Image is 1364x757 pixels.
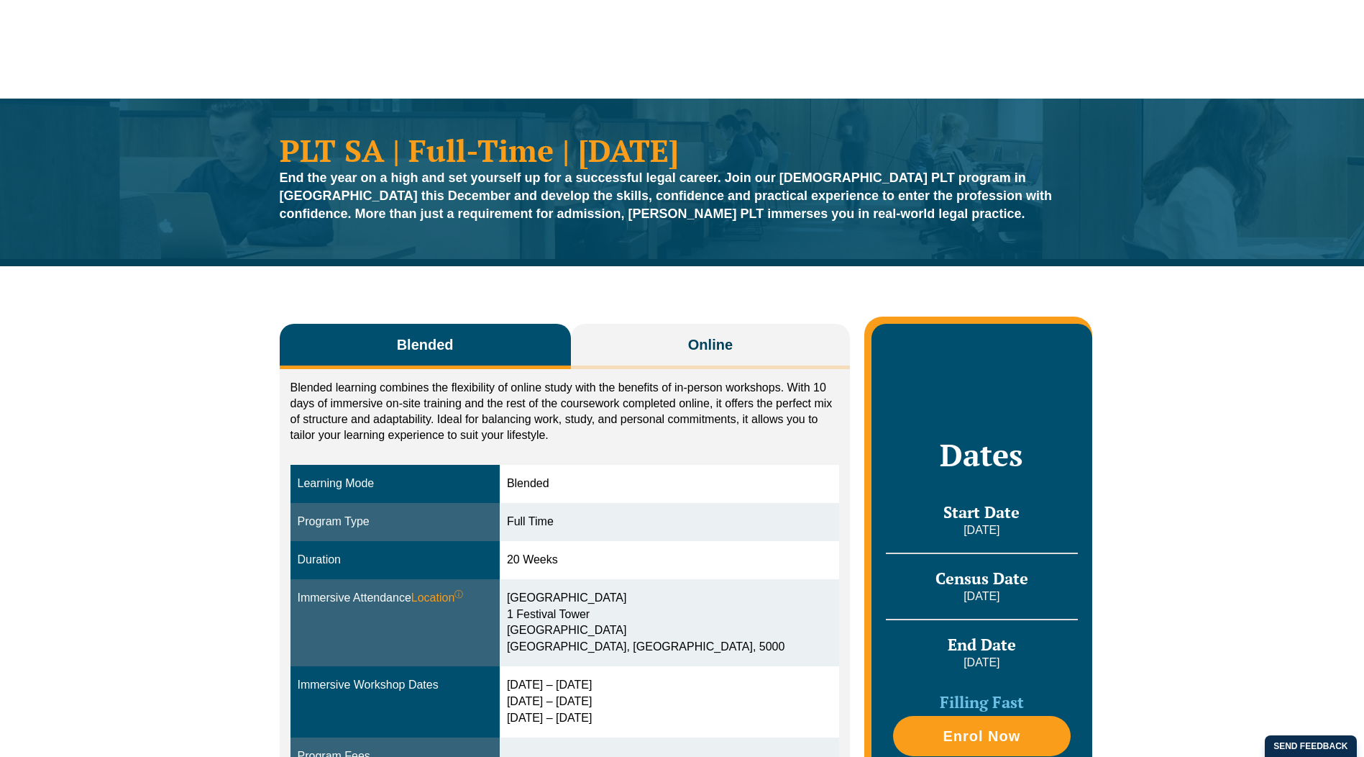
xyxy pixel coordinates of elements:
[290,380,840,443] p: Blended learning combines the flexibility of online study with the benefits of in-person workshop...
[454,589,463,599] sup: ⓘ
[948,634,1016,655] span: End Date
[886,589,1077,604] p: [DATE]
[280,135,1085,166] h1: PLT SA | Full-Time | [DATE]
[943,502,1020,522] span: Start Date
[943,729,1020,743] span: Enrol Now
[935,568,1028,589] span: Census Date
[298,552,493,568] div: Duration
[940,692,1024,712] span: Filling Fast
[298,476,493,492] div: Learning Mode
[886,655,1077,671] p: [DATE]
[298,590,493,607] div: Immersive Attendance
[507,476,832,492] div: Blended
[688,335,733,355] span: Online
[411,590,464,607] span: Location
[507,552,832,568] div: 20 Weeks
[280,171,1053,221] strong: End the year on a high and set yourself up for a successful legal career. Join our [DEMOGRAPHIC_D...
[507,590,832,656] div: [GEOGRAPHIC_DATA] 1 Festival Tower [GEOGRAPHIC_DATA] [GEOGRAPHIC_DATA], [GEOGRAPHIC_DATA], 5000
[893,716,1070,756] a: Enrol Now
[298,514,493,530] div: Program Type
[397,335,454,355] span: Blended
[886,522,1077,538] p: [DATE]
[886,437,1077,473] h2: Dates
[507,677,832,727] div: [DATE] – [DATE] [DATE] – [DATE] [DATE] – [DATE]
[298,677,493,694] div: Immersive Workshop Dates
[507,514,832,530] div: Full Time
